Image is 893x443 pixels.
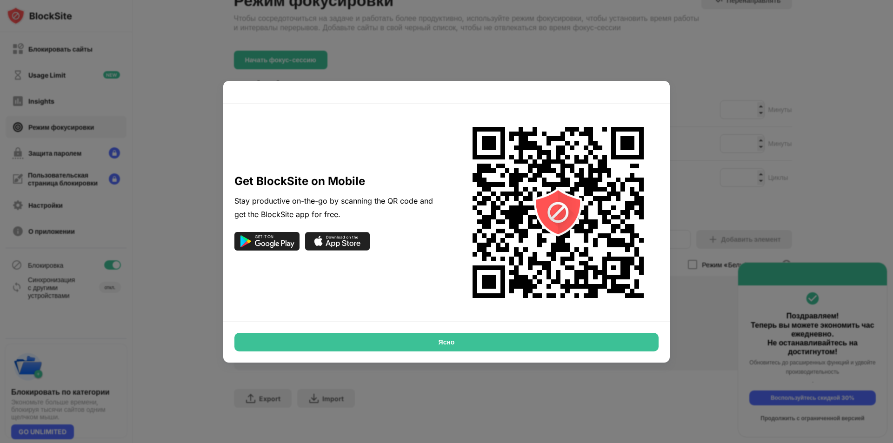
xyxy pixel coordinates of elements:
[234,232,300,251] img: google-play-black.svg
[305,232,370,251] img: app-store-black.svg
[234,194,435,221] div: Stay productive on-the-go by scanning the QR code and get the BlockSite app for free.
[460,115,656,310] img: onboard-omni-qr-code.svg
[234,174,435,189] div: Get BlockSite on Mobile
[234,333,659,351] div: Ясно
